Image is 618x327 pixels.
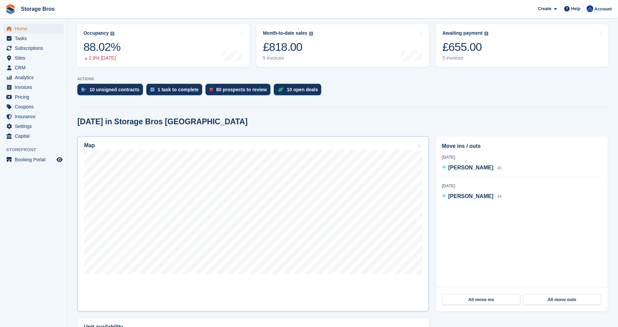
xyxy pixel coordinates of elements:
div: Awaiting payment [442,30,483,36]
a: [PERSON_NAME] 45 [442,164,502,172]
a: Awaiting payment £655.00 5 invoices [436,24,609,67]
span: Coupons [15,102,55,111]
a: Occupancy 88.02% 2.9% [DATE] [77,24,250,67]
div: 2.9% [DATE] [83,55,120,61]
span: Storefront [6,146,67,153]
h2: Map [84,142,95,149]
span: Subscriptions [15,43,55,53]
a: Storage Bros [18,3,57,14]
a: menu [3,73,64,82]
a: menu [3,43,64,53]
div: 10 open deals [287,87,318,92]
a: menu [3,63,64,72]
div: Month-to-date sales [263,30,307,36]
span: Invoices [15,83,55,92]
span: CRM [15,63,55,72]
div: Occupancy [83,30,109,36]
div: [DATE] [442,183,602,189]
a: [PERSON_NAME] 44 [442,192,502,201]
h2: Move ins / outs [442,142,602,150]
a: menu [3,122,64,131]
img: Jamie O’Mara [587,5,593,12]
span: Capital [15,131,55,141]
div: 1 task to complete [158,87,199,92]
span: Insurance [15,112,55,121]
div: 5 invoices [263,55,313,61]
span: 44 [497,194,502,199]
a: menu [3,53,64,63]
a: Month-to-date sales £818.00 5 invoices [256,24,429,67]
img: stora-icon-8386f47178a22dfd0bd8f6a31ec36ba5ce8667c1dd55bd0f319d3a0aa187defe.svg [5,4,15,14]
p: ACTIONS [77,77,608,81]
div: £655.00 [442,40,488,54]
h2: [DATE] in Storage Bros [GEOGRAPHIC_DATA] [77,117,248,126]
div: 80 prospects to review [216,87,267,92]
a: 80 prospects to review [206,84,274,99]
img: prospect-51fa495bee0391a8d652442698ab0144808aea92771e9ea1ae160a38d050c398.svg [210,88,213,92]
span: Settings [15,122,55,131]
a: menu [3,102,64,111]
a: menu [3,83,64,92]
a: 1 task to complete [146,84,206,99]
span: Account [594,6,612,12]
div: £818.00 [263,40,313,54]
div: 5 invoices [442,55,488,61]
span: Help [571,5,581,12]
a: 10 unsigned contracts [77,84,146,99]
span: [PERSON_NAME] [448,165,494,170]
a: menu [3,24,64,33]
span: Pricing [15,92,55,102]
img: contract_signature_icon-13c848040528278c33f63329250d36e43548de30e8caae1d1a13099fd9432cc5.svg [81,88,86,92]
a: menu [3,112,64,121]
a: menu [3,92,64,102]
a: All move ins [442,294,520,305]
span: Booking Portal [15,155,55,164]
span: Analytics [15,73,55,82]
img: task-75834270c22a3079a89374b754ae025e5fb1db73e45f91037f5363f120a921f8.svg [150,88,154,92]
span: Home [15,24,55,33]
img: deal-1b604bf984904fb50ccaf53a9ad4b4a5d6e5aea283cecdc64d6e3604feb123c2.svg [278,87,284,92]
img: icon-info-grey-7440780725fd019a000dd9b08b2336e03edf1995a4989e88bcd33f0948082b44.svg [484,32,488,36]
span: Tasks [15,34,55,43]
img: icon-info-grey-7440780725fd019a000dd9b08b2336e03edf1995a4989e88bcd33f0948082b44.svg [309,32,313,36]
a: Map [77,136,429,312]
a: menu [3,34,64,43]
span: Create [538,5,551,12]
a: menu [3,131,64,141]
a: 10 open deals [274,84,325,99]
div: 10 unsigned contracts [89,87,140,92]
span: [PERSON_NAME] [448,193,494,199]
div: 88.02% [83,40,120,54]
a: Preview store [56,156,64,164]
div: [DATE] [442,154,602,160]
span: 45 [497,166,502,170]
a: All move outs [523,294,601,305]
span: Sites [15,53,55,63]
img: icon-info-grey-7440780725fd019a000dd9b08b2336e03edf1995a4989e88bcd33f0948082b44.svg [110,32,114,36]
a: menu [3,155,64,164]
